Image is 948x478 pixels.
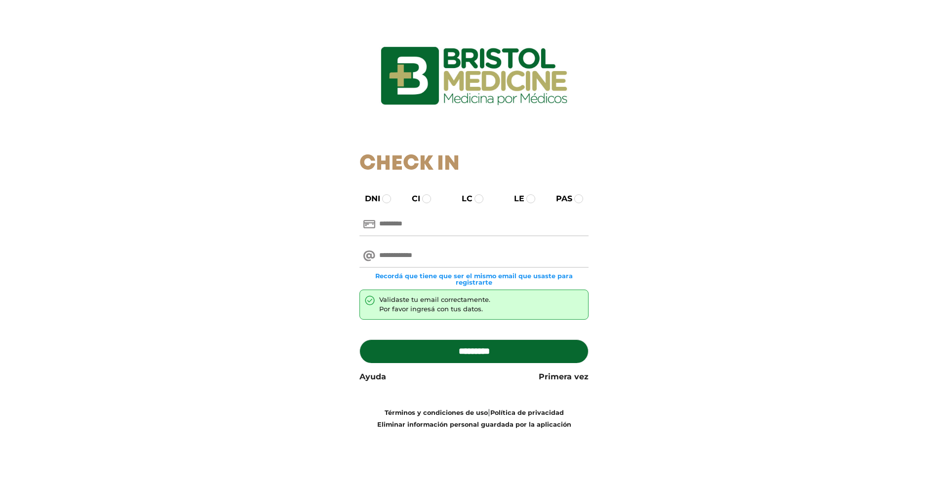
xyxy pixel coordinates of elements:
h1: Check In [359,152,589,177]
label: PAS [547,193,572,205]
label: LC [453,193,473,205]
small: Recordá que tiene que ser el mismo email que usaste para registrarte [359,273,589,286]
a: Ayuda [359,371,386,383]
a: Primera vez [539,371,589,383]
div: | [352,406,596,430]
a: Política de privacidad [490,409,564,416]
a: Eliminar información personal guardada por la aplicación [377,421,571,428]
div: Validaste tu email correctamente. Por favor ingresá con tus datos. [379,295,490,314]
img: logo_ingresarbristol.jpg [341,12,607,140]
label: LE [505,193,524,205]
label: DNI [356,193,380,205]
a: Términos y condiciones de uso [385,409,488,416]
label: CI [403,193,420,205]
